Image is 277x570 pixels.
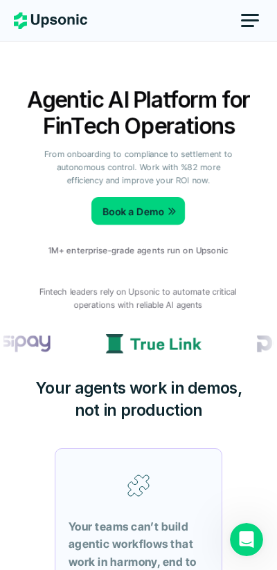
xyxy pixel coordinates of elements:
[42,147,235,187] p: From onboarding to compliance to settlement to autonomous control. Work with %82 more efficiency ...
[92,197,186,225] a: Book a Demo
[25,285,251,311] p: Fintech leaders rely on Upsonic to automate critical operations with reliable AI agents
[230,523,263,556] iframe: Intercom live chat
[14,87,263,140] h1: Agentic AI Platform for FinTech Operations
[48,246,228,255] p: 1M+ enterprise-grade agents run on Upsonic
[35,378,242,398] span: Your agents work in demos,
[103,204,165,219] p: Book a Demo
[75,401,202,420] span: not in production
